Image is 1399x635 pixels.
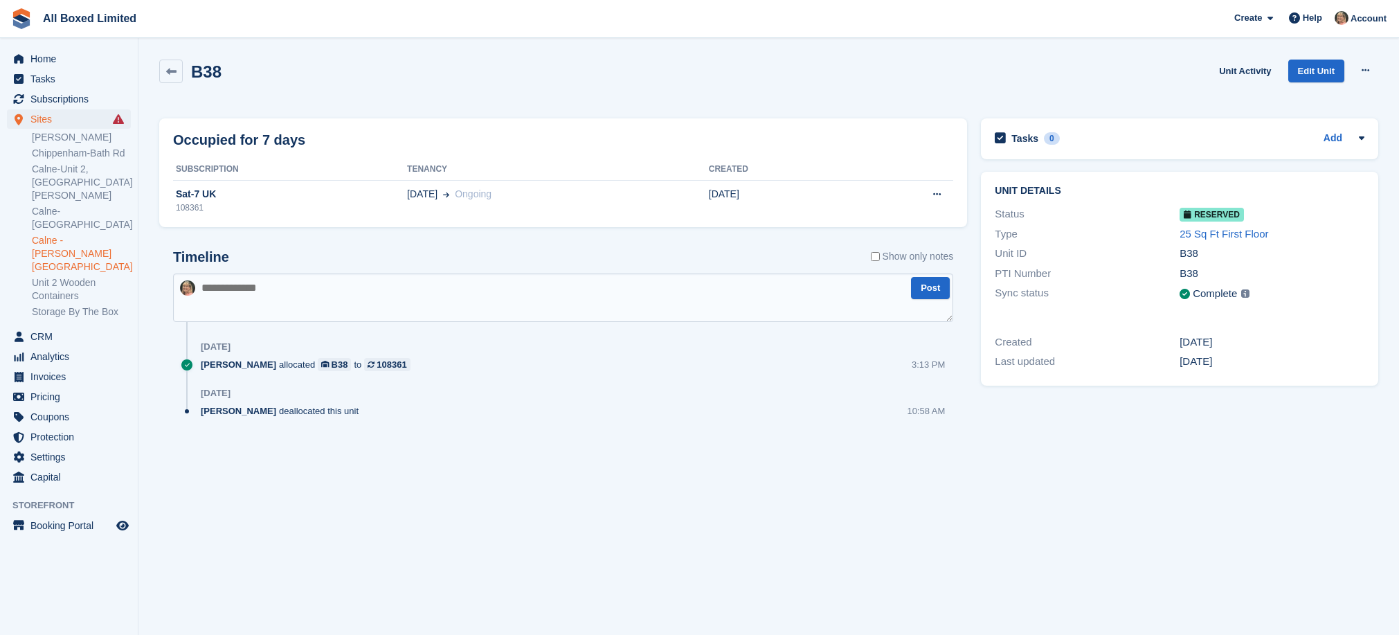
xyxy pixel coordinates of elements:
div: Last updated [995,354,1180,370]
a: menu [7,387,131,406]
div: [DATE] [201,388,231,399]
a: Unit 2 Wooden Containers [32,276,131,303]
a: Storage By The Box [32,305,131,319]
h2: Timeline [173,249,229,265]
a: menu [7,109,131,129]
div: Created [995,334,1180,350]
span: [DATE] [407,187,437,202]
span: Pricing [30,387,114,406]
div: 108361 [173,202,407,214]
a: menu [7,447,131,467]
td: [DATE] [709,180,850,222]
div: allocated to [201,358,417,371]
a: menu [7,89,131,109]
input: Show only notes [871,249,880,264]
div: B38 [332,358,348,371]
span: Coupons [30,407,114,427]
a: Calne -[PERSON_NAME][GEOGRAPHIC_DATA] [32,234,131,274]
div: 108361 [377,358,406,371]
span: Invoices [30,367,114,386]
a: menu [7,427,131,447]
div: Status [995,206,1180,222]
span: [PERSON_NAME] [201,404,276,418]
span: Booking Portal [30,516,114,535]
span: CRM [30,327,114,346]
span: Sites [30,109,114,129]
span: Create [1234,11,1262,25]
span: Home [30,49,114,69]
span: Capital [30,467,114,487]
a: Add [1324,131,1342,147]
div: B38 [1180,266,1364,282]
span: Help [1303,11,1322,25]
a: B38 [318,358,351,371]
div: Sat-7 UK [173,187,407,202]
span: Tasks [30,69,114,89]
a: Calne-Unit 2, [GEOGRAPHIC_DATA][PERSON_NAME] [32,163,131,202]
a: Edit Unit [1288,60,1344,82]
span: Reserved [1180,208,1244,222]
div: PTI Number [995,266,1180,282]
span: Ongoing [455,188,491,199]
img: icon-info-grey-7440780725fd019a000dd9b08b2336e03edf1995a4989e88bcd33f0948082b44.svg [1241,289,1249,298]
h2: Occupied for 7 days [173,129,305,150]
span: [PERSON_NAME] [201,358,276,371]
a: Unit Activity [1213,60,1276,82]
span: Account [1351,12,1387,26]
img: Sandie Mills [180,280,195,296]
button: Post [911,277,950,300]
a: menu [7,467,131,487]
a: menu [7,516,131,535]
h2: B38 [191,62,222,81]
label: Show only notes [871,249,954,264]
a: [PERSON_NAME] [32,131,131,144]
div: deallocated this unit [201,404,365,418]
span: Storefront [12,499,138,512]
div: 10:58 AM [907,404,945,418]
a: Preview store [114,517,131,534]
h2: Unit details [995,186,1364,197]
div: 0 [1044,132,1060,145]
a: Chippenham-Bath Rd [32,147,131,160]
a: menu [7,327,131,346]
a: menu [7,49,131,69]
span: Settings [30,447,114,467]
a: All Boxed Limited [37,7,142,30]
img: Sandie Mills [1335,11,1348,25]
div: Unit ID [995,246,1180,262]
span: Protection [30,427,114,447]
div: [DATE] [201,341,231,352]
a: 25 Sq Ft First Floor [1180,228,1268,240]
div: Type [995,226,1180,242]
div: [DATE] [1180,354,1364,370]
div: [DATE] [1180,334,1364,350]
th: Created [709,159,850,181]
img: stora-icon-8386f47178a22dfd0bd8f6a31ec36ba5ce8667c1dd55bd0f319d3a0aa187defe.svg [11,8,32,29]
h2: Tasks [1011,132,1038,145]
th: Subscription [173,159,407,181]
a: menu [7,347,131,366]
div: Sync status [995,285,1180,303]
a: Calne-[GEOGRAPHIC_DATA] [32,205,131,231]
i: Smart entry sync failures have occurred [113,114,124,125]
a: 108361 [364,358,410,371]
a: menu [7,69,131,89]
a: menu [7,367,131,386]
th: Tenancy [407,159,709,181]
span: Analytics [30,347,114,366]
span: Subscriptions [30,89,114,109]
div: Complete [1193,286,1237,302]
a: menu [7,407,131,427]
div: 3:13 PM [912,358,945,371]
div: B38 [1180,246,1364,262]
